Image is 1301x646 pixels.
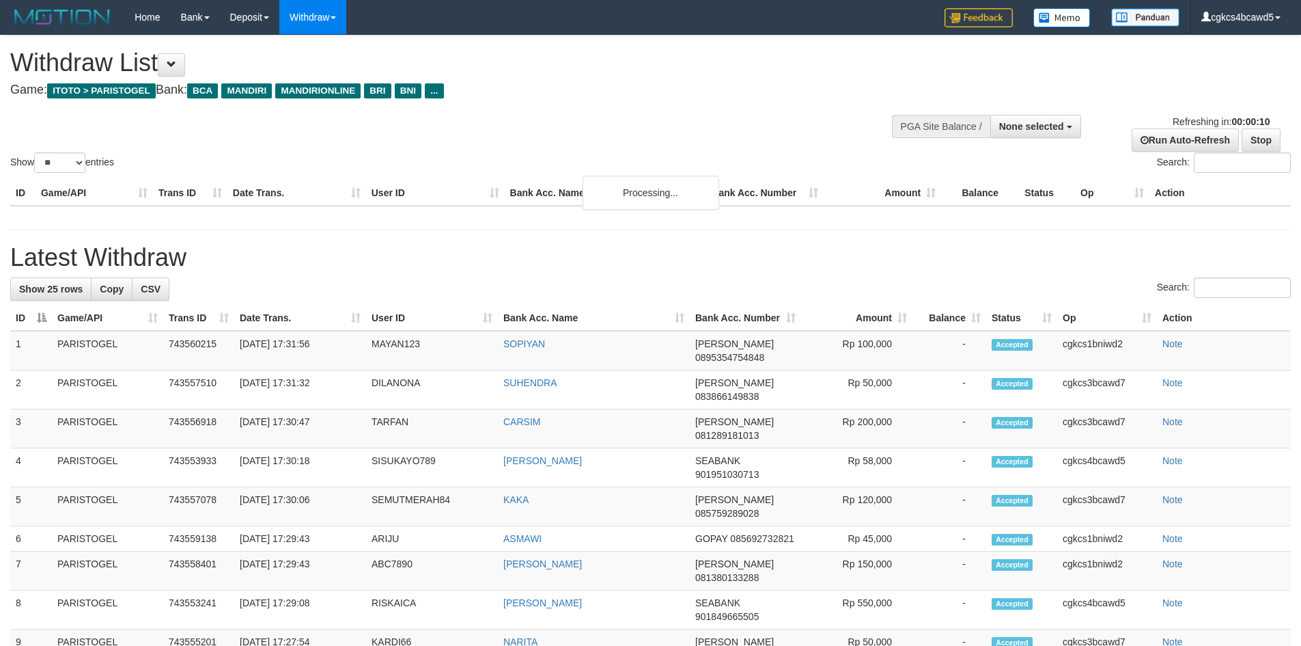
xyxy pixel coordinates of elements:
th: ID [10,180,36,206]
a: KAKA [503,494,529,505]
th: Status: activate to sort column ascending [986,306,1057,331]
input: Search: [1194,278,1291,298]
td: PARISTOGEL [52,487,163,526]
a: Note [1162,558,1183,569]
td: Rp 150,000 [801,552,912,591]
td: DILANONA [366,371,498,409]
td: PARISTOGEL [52,448,163,487]
td: Rp 100,000 [801,331,912,371]
th: Bank Acc. Number [706,180,824,206]
span: Copy 0895354754848 to clipboard [695,352,764,363]
th: Op: activate to sort column ascending [1057,306,1157,331]
td: [DATE] 17:30:47 [234,409,366,448]
td: 6 [10,526,52,552]
td: [DATE] 17:31:56 [234,331,366,371]
td: - [912,552,986,591]
td: Rp 45,000 [801,526,912,552]
a: [PERSON_NAME] [503,597,582,608]
td: Rp 50,000 [801,371,912,409]
td: RISKAICA [366,591,498,630]
span: Refreshing in: [1173,116,1270,127]
span: GOPAY [695,533,727,544]
span: Accepted [992,495,1033,507]
a: Run Auto-Refresh [1132,129,1239,152]
a: Note [1162,377,1183,388]
td: 743557078 [163,487,234,526]
td: 743553241 [163,591,234,630]
span: [PERSON_NAME] [695,494,774,505]
td: 743557510 [163,371,234,409]
td: - [912,448,986,487]
td: 7 [10,552,52,591]
span: None selected [999,121,1064,132]
td: cgkcs3bcawd7 [1057,409,1157,448]
span: Copy 901951030713 to clipboard [695,469,759,480]
th: Status [1019,180,1075,206]
th: Action [1149,180,1291,206]
a: Note [1162,597,1183,608]
td: - [912,487,986,526]
td: [DATE] 17:30:06 [234,487,366,526]
td: cgkcs3bcawd7 [1057,487,1157,526]
td: TARFAN [366,409,498,448]
a: Note [1162,533,1183,544]
td: Rp 550,000 [801,591,912,630]
label: Show entries [10,152,114,173]
td: cgkcs1bniwd2 [1057,552,1157,591]
a: Note [1162,455,1183,466]
a: Stop [1242,129,1281,152]
a: SOPIYAN [503,338,545,349]
td: [DATE] 17:29:08 [234,591,366,630]
td: cgkcs4bcawd5 [1057,448,1157,487]
span: Accepted [992,559,1033,571]
td: cgkcs1bniwd2 [1057,526,1157,552]
img: Button%20Memo.svg [1033,8,1091,27]
span: [PERSON_NAME] [695,377,774,388]
a: Copy [91,278,132,301]
span: Accepted [992,378,1033,390]
td: cgkcs1bniwd2 [1057,331,1157,371]
span: ... [425,83,443,98]
td: PARISTOGEL [52,552,163,591]
th: Bank Acc. Name [505,180,707,206]
td: PARISTOGEL [52,331,163,371]
td: 1 [10,331,52,371]
a: CSV [132,278,169,301]
td: MAYAN123 [366,331,498,371]
a: Note [1162,338,1183,349]
td: [DATE] 17:31:32 [234,371,366,409]
td: SEMUTMERAH84 [366,487,498,526]
td: 743559138 [163,526,234,552]
td: Rp 200,000 [801,409,912,448]
td: 3 [10,409,52,448]
img: panduan.png [1111,8,1179,27]
td: 2 [10,371,52,409]
span: SEABANK [695,455,740,466]
span: BRI [364,83,391,98]
span: SEABANK [695,597,740,608]
th: Op [1075,180,1149,206]
th: Trans ID [153,180,227,206]
a: CARSIM [503,416,540,427]
td: ABC7890 [366,552,498,591]
h1: Withdraw List [10,49,854,77]
td: - [912,371,986,409]
td: [DATE] 17:29:43 [234,526,366,552]
td: - [912,591,986,630]
label: Search: [1157,278,1291,298]
span: Accepted [992,417,1033,429]
span: Copy 085692732821 to clipboard [730,533,794,544]
td: 743553933 [163,448,234,487]
td: cgkcs3bcawd7 [1057,371,1157,409]
th: Amount [824,180,941,206]
td: PARISTOGEL [52,409,163,448]
th: Bank Acc. Number: activate to sort column ascending [690,306,801,331]
a: Note [1162,494,1183,505]
span: Copy 085759289028 to clipboard [695,508,759,519]
h4: Game: Bank: [10,83,854,97]
span: Copy 083866149838 to clipboard [695,391,759,402]
td: PARISTOGEL [52,526,163,552]
a: Note [1162,416,1183,427]
td: cgkcs4bcawd5 [1057,591,1157,630]
a: [PERSON_NAME] [503,455,582,466]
